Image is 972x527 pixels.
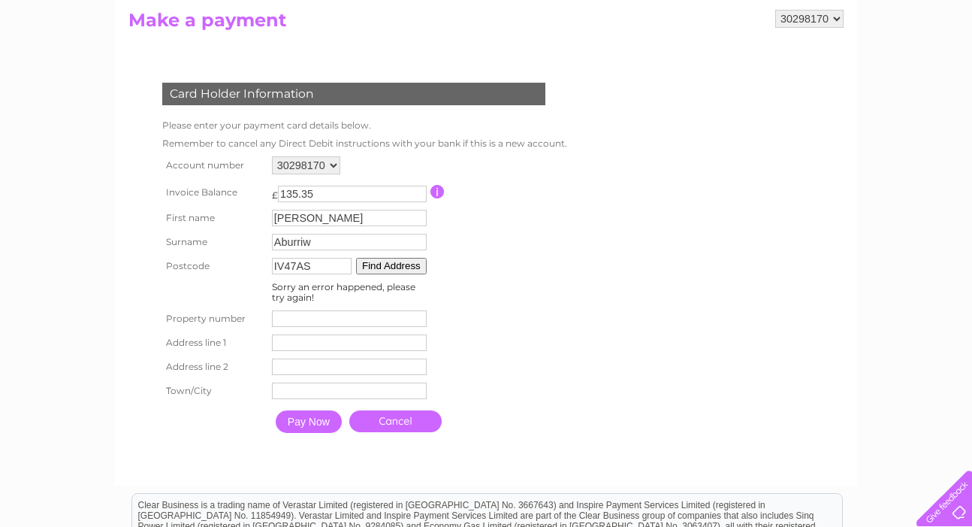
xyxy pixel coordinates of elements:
[158,307,268,331] th: Property number
[349,410,442,432] a: Cancel
[841,64,863,75] a: Blog
[34,39,110,85] img: logo.png
[158,153,268,178] th: Account number
[922,64,958,75] a: Log out
[132,8,842,73] div: Clear Business is a trading name of Verastar Limited (registered in [GEOGRAPHIC_DATA] No. 3667643...
[128,10,844,38] h2: Make a payment
[356,258,427,274] button: Find Address
[162,83,545,105] div: Card Holder Information
[708,64,736,75] a: Water
[158,230,268,254] th: Surname
[276,410,342,433] input: Pay Now
[272,182,278,201] td: £
[158,331,268,355] th: Address line 1
[872,64,909,75] a: Contact
[689,8,792,26] a: 0333 014 3131
[158,355,268,379] th: Address line 2
[787,64,832,75] a: Telecoms
[158,254,268,278] th: Postcode
[430,185,445,198] input: Information
[745,64,778,75] a: Energy
[158,178,268,206] th: Invoice Balance
[158,117,571,135] td: Please enter your payment card details below.
[158,206,268,230] th: First name
[158,135,571,153] td: Remember to cancel any Direct Debit instructions with your bank if this is a new account.
[158,379,268,403] th: Town/City
[272,281,415,303] span: Sorry an error happened, please try again!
